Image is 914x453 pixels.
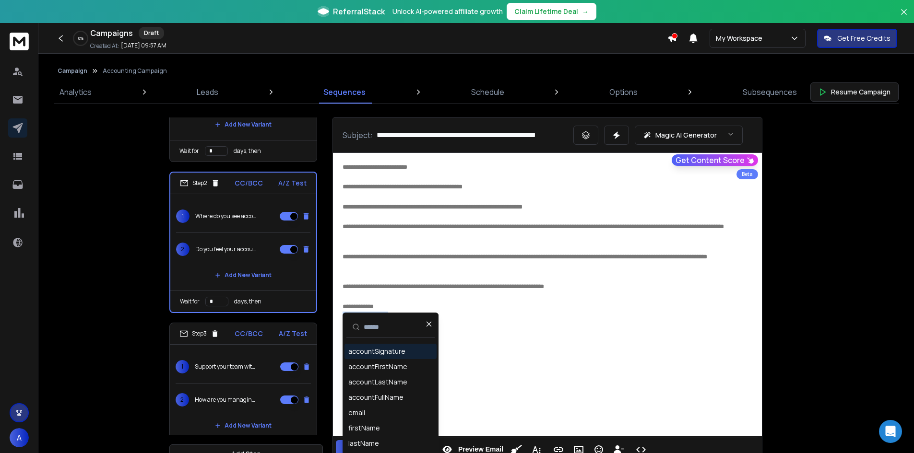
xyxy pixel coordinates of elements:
[604,81,643,104] a: Options
[318,81,371,104] a: Sequences
[279,329,307,338] p: A/Z Test
[582,7,589,16] span: →
[234,298,261,305] p: days, then
[348,362,407,372] div: accountFirstName
[176,393,189,407] span: 2
[348,393,404,402] div: accountFullName
[197,86,218,98] p: Leads
[235,178,263,188] p: CC/BCC
[635,126,743,145] button: Magic AI Generator
[176,360,189,373] span: 1
[180,179,220,187] div: Step 2
[195,245,257,253] p: Do you feel your accounting team is stretched right now?
[348,377,407,387] div: accountLastName
[672,154,758,166] button: Get Content Score
[195,212,257,220] p: Where do you see accounting teams struggling the most?
[78,35,83,41] p: 0 %
[180,298,200,305] p: Wait for
[348,347,405,356] div: accountSignature
[737,81,803,104] a: Subsequences
[817,29,897,48] button: Get Free Credits
[139,27,164,39] div: Draft
[191,81,224,104] a: Leads
[234,147,261,155] p: days, then
[235,329,263,338] p: CC/BCC
[207,266,279,285] button: Add New Variant
[59,86,92,98] p: Analytics
[810,82,899,102] button: Resume Campaign
[179,147,199,155] p: Wait for
[898,6,910,29] button: Close banner
[90,27,133,39] h1: Campaigns
[207,416,279,435] button: Add New Variant
[655,130,717,140] p: Magic AI Generator
[323,86,366,98] p: Sequences
[54,81,97,104] a: Analytics
[879,420,902,443] div: Open Intercom Messenger
[837,34,890,43] p: Get Free Credits
[121,42,166,49] p: [DATE] 09:57 AM
[716,34,766,43] p: My Workspace
[90,42,119,50] p: Created At:
[471,86,504,98] p: Schedule
[195,363,256,371] p: Support your team without increasing payroll
[58,67,87,75] button: Campaign
[609,86,638,98] p: Options
[333,6,385,17] span: ReferralStack
[343,129,373,141] p: Subject:
[195,396,256,404] p: How are you managing backlog and cleanups?
[507,3,596,20] button: Claim Lifetime Deal→
[207,115,279,134] button: Add New Variant
[176,243,190,256] span: 2
[736,169,758,179] div: Beta
[176,209,190,223] span: 1
[10,428,29,447] button: A
[103,67,167,75] p: Accounting Campaign
[465,81,510,104] a: Schedule
[743,86,797,98] p: Subsequences
[392,7,503,16] p: Unlock AI-powered affiliate growth
[179,329,219,338] div: Step 3
[278,178,307,188] p: A/Z Test
[348,423,380,433] div: firstName
[348,439,379,448] div: lastName
[169,172,317,313] li: Step2CC/BCCA/Z Test1Where do you see accounting teams struggling the most?2Do you feel your accou...
[348,408,365,418] div: email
